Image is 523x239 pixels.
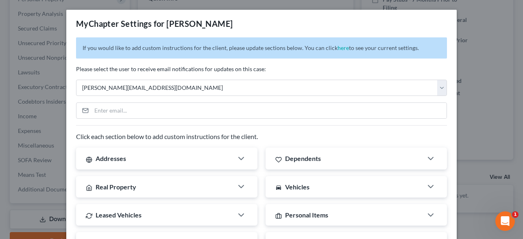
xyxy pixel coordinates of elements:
[76,132,447,141] p: Click each section below to add custom instructions for the client.
[285,154,321,162] span: Dependents
[285,183,309,191] span: Vehicles
[275,184,282,191] i: directions_car
[92,103,447,118] input: Enter email...
[305,44,419,51] span: You can click to see your current settings.
[96,154,126,162] span: Addresses
[76,18,233,29] div: MyChapter Settings for [PERSON_NAME]
[285,211,328,219] span: Personal Items
[83,44,303,51] span: If you would like to add custom instructions for the client, please update sections below.
[96,211,142,219] span: Leased Vehicles
[338,44,349,51] a: here
[512,211,519,218] span: 1
[76,65,447,73] p: Please select the user to receive email notifications for updates on this case:
[96,183,136,191] span: Real Property
[495,211,515,231] iframe: Intercom live chat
